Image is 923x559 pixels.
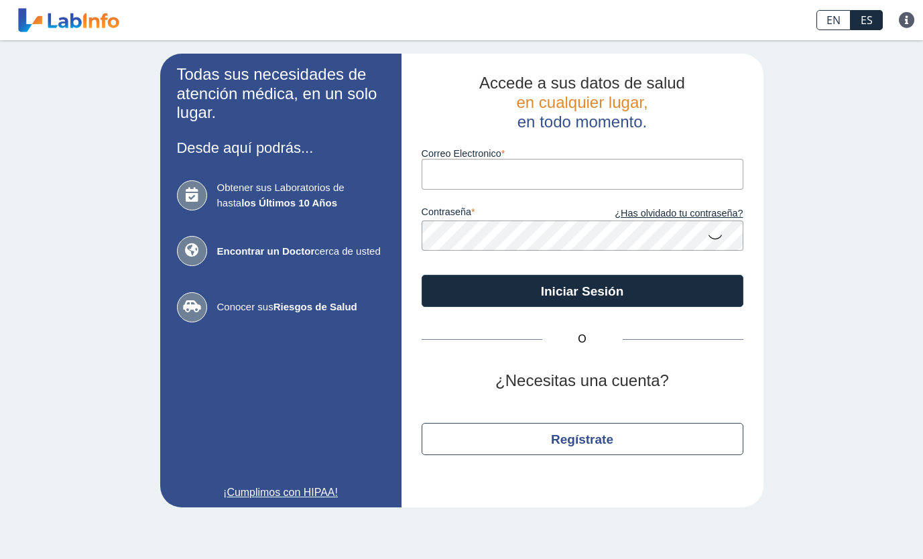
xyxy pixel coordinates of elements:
label: contraseña [422,206,582,221]
span: Obtener sus Laboratorios de hasta [217,180,385,210]
span: Conocer sus [217,300,385,315]
b: Riesgos de Salud [273,301,357,312]
b: Encontrar un Doctor [217,245,315,257]
a: EN [816,10,851,30]
h3: Desde aquí podrás... [177,139,385,156]
span: O [542,331,623,347]
span: en cualquier lugar, [516,93,648,111]
label: Correo Electronico [422,148,743,159]
span: Accede a sus datos de salud [479,74,685,92]
button: Regístrate [422,423,743,455]
span: en todo momento. [517,113,647,131]
h2: ¿Necesitas una cuenta? [422,371,743,391]
b: los Últimos 10 Años [241,197,337,208]
span: cerca de usted [217,244,385,259]
button: Iniciar Sesión [422,275,743,307]
a: ES [851,10,883,30]
a: ¿Has olvidado tu contraseña? [582,206,743,221]
a: ¡Cumplimos con HIPAA! [177,485,385,501]
h2: Todas sus necesidades de atención médica, en un solo lugar. [177,65,385,123]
